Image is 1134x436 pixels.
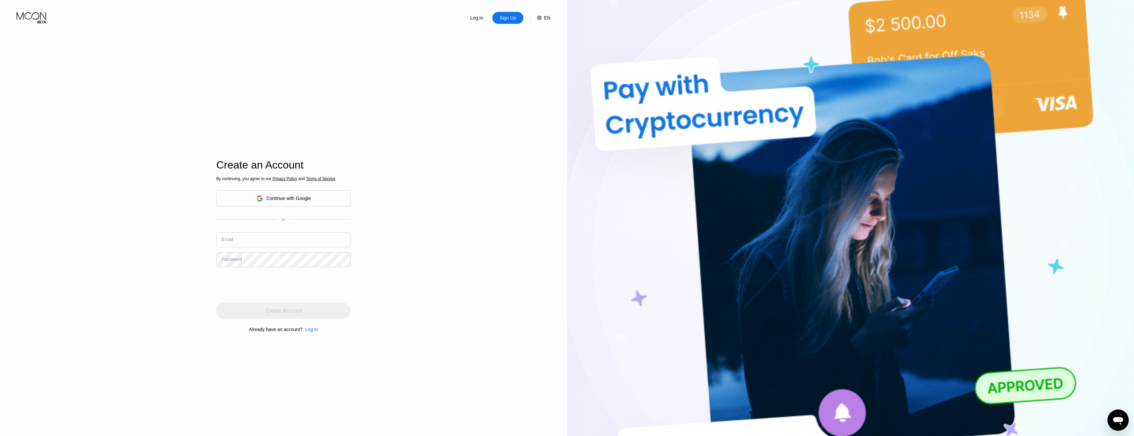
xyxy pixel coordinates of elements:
[1108,410,1129,431] iframe: Bouton de lancement de la fenêtre de messagerie
[530,12,550,24] div: EN
[305,327,318,332] div: Log In
[544,15,550,21] div: EN
[492,12,523,24] div: Sign Up
[282,217,285,222] div: or
[249,327,303,332] div: Already have an account?
[216,159,351,171] div: Create an Account
[470,15,484,21] div: Log In
[303,327,318,332] div: Log In
[461,12,492,24] div: Log In
[272,176,297,181] span: Privacy Policy
[216,176,351,181] div: By continuing, you agree to our
[306,176,335,181] span: Terms of Service
[222,257,242,262] div: Password
[222,237,233,242] div: Email
[267,196,311,201] div: Continue with Google
[216,190,351,207] div: Continue with Google
[499,15,517,21] div: Sign Up
[216,272,317,298] iframe: reCAPTCHA
[297,176,306,181] span: and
